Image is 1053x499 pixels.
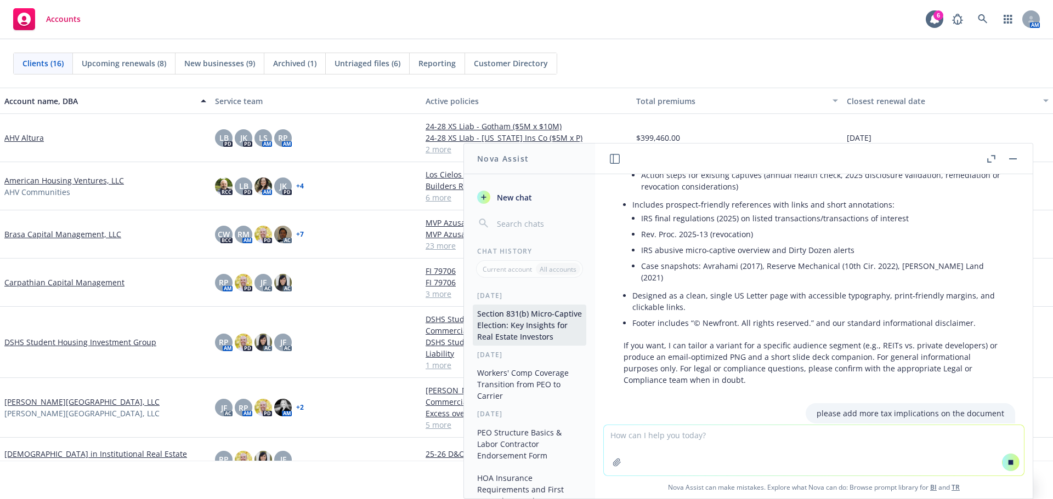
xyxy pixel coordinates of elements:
a: [PERSON_NAME][GEOGRAPHIC_DATA], LLC [4,396,160,408]
span: New businesses (9) [184,58,255,69]
a: [DEMOGRAPHIC_DATA] in Institutional Real Estate (FIIRE) [4,448,206,471]
a: Search [972,8,994,30]
button: PEO Structure Basics & Labor Contractor Endorsement Form [473,423,586,464]
li: Includes prospect‑friendly references with links and short annotations: [632,197,1004,288]
img: photo [235,334,252,351]
a: 23 more [426,240,627,251]
a: 24-28 XS Liab - Gotham ($5M x $10M) [426,121,627,132]
span: JK [280,180,287,192]
img: photo [274,399,292,416]
span: RP [239,402,248,414]
img: photo [274,274,292,291]
span: [DATE] [847,132,871,144]
p: If you want, I can tailor a variant for a specific audience segment (e.g., REITs vs. private deve... [624,340,1004,386]
span: RM [237,228,250,240]
span: AHV Communities [4,186,70,198]
span: JF [221,402,227,414]
span: RP [278,132,288,144]
li: Rev. Proc. 2025‑13 (revocation) [641,226,1004,242]
a: Brasa Capital Management, LLC [4,228,121,240]
a: 1 more [426,359,627,371]
img: photo [254,226,272,243]
div: Total premiums [636,95,826,107]
button: Section 831(b) Micro-Captive Election: Key Insights for Real Estate Investors [473,305,586,346]
button: Service team [211,88,421,114]
span: Archived (1) [273,58,316,69]
li: Footer includes “© Newfront. All rights reserved.” and our standard informational disclaimer. [632,315,1004,331]
a: FI 79706 [426,265,627,277]
a: MVP Azusa Foothill LLC [426,228,627,240]
span: $399,460.00 [636,132,680,144]
p: All accounts [540,265,576,274]
a: Switch app [997,8,1019,30]
span: LS [259,132,268,144]
a: TR [952,483,960,492]
p: please add more tax implications on the document [817,408,1004,419]
span: JK [240,132,247,144]
a: FI 79706 [426,277,627,288]
img: photo [215,177,233,195]
span: RP [219,336,229,348]
a: Accounts [9,4,85,35]
a: Carpathian Capital Management [4,277,124,288]
p: Current account [483,265,532,274]
div: Service team [215,95,417,107]
a: [PERSON_NAME][GEOGRAPHIC_DATA], LLC - Commercial Package [426,385,627,408]
div: Closest renewal date [847,95,1037,107]
a: Los Cielos Builders Risk [426,169,627,180]
span: CW [218,228,230,240]
span: JF [280,336,286,348]
button: Total premiums [632,88,842,114]
a: + 7 [296,231,304,238]
a: Report a Bug [947,8,969,30]
a: 5 more [426,419,627,431]
span: Clients (16) [22,58,64,69]
div: Chat History [464,246,595,256]
a: + 4 [296,183,304,190]
span: RP [219,454,229,465]
span: LB [219,132,229,144]
a: Builders Risk [426,180,627,192]
span: New chat [495,192,532,203]
img: photo [254,334,272,351]
button: Closest renewal date [842,88,1053,114]
span: Untriaged files (6) [335,58,400,69]
span: JF [261,277,267,288]
span: Accounts [46,15,81,24]
button: Workers' Comp Coverage Transition from PEO to Carrier [473,364,586,405]
a: Excess over GL, Hired/Non-owned Auto, Auto Liability [426,408,627,419]
li: IRS abusive micro‑captive overview and Dirty Dozen alerts [641,242,1004,258]
a: 24-28 XS LIab - [US_STATE] Ins Co ($5M x P) [426,132,627,144]
img: photo [254,399,272,416]
img: photo [254,177,272,195]
span: Reporting [418,58,456,69]
span: [PERSON_NAME][GEOGRAPHIC_DATA], LLC [4,408,160,419]
li: IRS final regulations (2025) on listed transactions/transactions of interest [641,210,1004,226]
img: photo [254,451,272,468]
div: [DATE] [464,409,595,418]
a: 3 more [426,288,627,300]
div: 6 [933,10,943,20]
a: AHV Altura [4,132,44,144]
li: Case snapshots: Avrahami (2017), Reserve Mechanical (10th Cir. 2022), [PERSON_NAME] Land (2021) [641,258,1004,285]
a: 2 more [426,144,627,155]
a: 25-26 GL - NIAC [426,460,627,471]
input: Search chats [495,216,582,231]
a: 25-26 D&O and EPL [426,448,627,460]
span: Nova Assist can make mistakes. Explore what Nova can do: Browse prompt library for and [599,476,1028,498]
li: Action steps for existing captives (annual health check, 2025 disclosure validation, remediation ... [641,167,1004,194]
img: photo [235,451,252,468]
a: + 2 [296,404,304,411]
div: Account name, DBA [4,95,194,107]
button: Active policies [421,88,632,114]
li: Designed as a clean, single US Letter page with accessible typography, print‑friendly margins, an... [632,288,1004,315]
a: BI [930,483,937,492]
div: Active policies [426,95,627,107]
span: Customer Directory [474,58,548,69]
img: photo [274,226,292,243]
h1: Nova Assist [477,153,529,164]
span: JF [280,454,286,465]
div: [DATE] [464,350,595,359]
span: Upcoming renewals (8) [82,58,166,69]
